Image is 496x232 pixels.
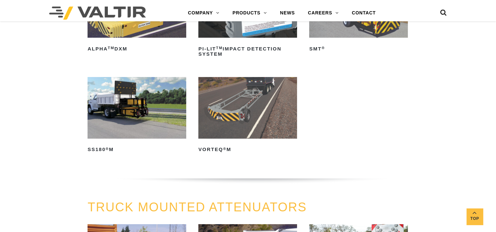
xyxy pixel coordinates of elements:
img: Valtir [49,7,146,20]
a: CONTACT [345,7,382,20]
a: VORTEQ®M [198,77,297,155]
a: TRUCK MOUNTED ATTENUATORS [88,200,307,214]
a: Top [466,208,483,225]
sup: ® [106,147,109,151]
h2: SS180 M [88,145,186,155]
sup: TM [216,46,223,50]
span: Top [466,215,483,222]
a: COMPANY [181,7,226,20]
sup: ® [322,46,325,50]
a: PRODUCTS [226,7,273,20]
h2: VORTEQ M [198,145,297,155]
a: CAREERS [301,7,345,20]
h2: ALPHA DXM [88,44,186,54]
sup: ® [223,147,227,151]
sup: TM [108,46,114,50]
a: SS180®M [88,77,186,155]
h2: SMT [309,44,408,54]
a: NEWS [273,7,301,20]
h2: PI-LIT Impact Detection System [198,44,297,59]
